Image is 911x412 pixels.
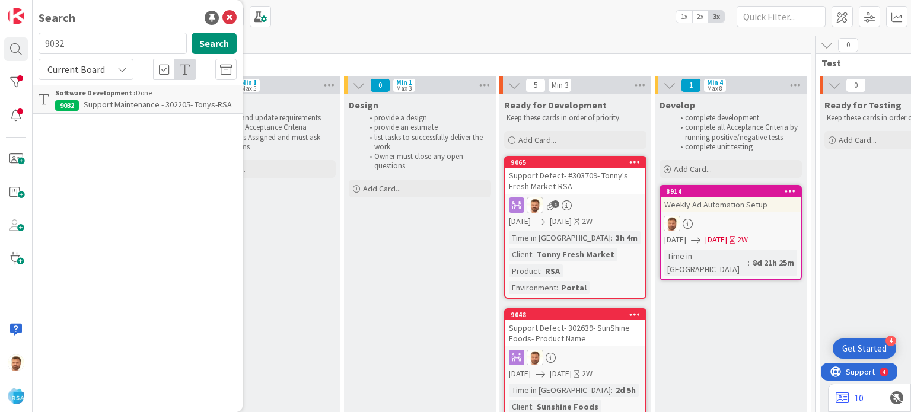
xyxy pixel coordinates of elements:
[833,338,896,359] div: Open Get Started checklist, remaining modules: 4
[660,99,695,111] span: Develop
[737,234,748,246] div: 2W
[661,216,801,231] div: AS
[681,78,701,92] span: 1
[363,133,489,152] li: list tasks to successfully deliver the work
[396,79,412,85] div: Min 1
[39,33,187,54] input: Search for title...
[664,216,680,231] img: AS
[84,99,232,110] span: Support Maintenance - 302205- Tonys-RSA
[707,85,722,91] div: Max 8
[542,264,563,277] div: RSA
[885,336,896,346] div: 4
[676,11,692,23] span: 1x
[192,33,237,54] button: Search
[509,215,531,228] span: [DATE]
[208,123,334,132] li: provide Acceptance Criteria
[504,156,646,299] a: 9065Support Defect- #303709- Tonny's Fresh Market-RSAAS[DATE][DATE]2WTime in [GEOGRAPHIC_DATA]:3h...
[509,248,532,261] div: Client
[505,157,645,168] div: 9065
[842,343,887,354] div: Get Started
[363,183,401,194] span: Add Card...
[705,234,727,246] span: [DATE]
[846,78,866,92] span: 0
[707,79,723,85] div: Min 4
[750,256,797,269] div: 8d 21h 25m
[518,135,556,145] span: Add Card...
[836,391,864,405] a: 10
[674,123,800,142] li: complete all Acceptance Criteria by running positive/negative tests
[509,384,611,397] div: Time in [GEOGRAPHIC_DATA]
[504,99,607,111] span: Ready for Development
[661,197,801,212] div: Weekly Ad Automation Setup
[674,113,800,123] li: complete development
[839,135,877,145] span: Add Card...
[692,11,708,23] span: 2x
[556,281,558,294] span: :
[824,99,902,111] span: Ready for Testing
[509,368,531,380] span: [DATE]
[550,215,572,228] span: [DATE]
[582,368,593,380] div: 2W
[8,354,24,371] img: AS
[505,309,645,346] div: 9048Support Defect- 302639- SunShine Foods- Product Name
[661,186,801,212] div: 8914Weekly Ad Automation Setup
[505,320,645,346] div: Support Defect- 302639- SunShine Foods- Product Name
[611,231,613,244] span: :
[190,57,796,69] span: Deliver
[582,215,593,228] div: 2W
[349,99,378,111] span: Design
[33,85,243,114] a: Software Development ›Done9032Support Maintenance - 302205- Tonys-RSA
[509,264,540,277] div: Product
[511,311,645,319] div: 9048
[534,248,617,261] div: Tonny Fresh Market
[396,85,412,91] div: Max 3
[660,185,802,280] a: 8914Weekly Ad Automation SetupAS[DATE][DATE]2WTime in [GEOGRAPHIC_DATA]:8d 21h 25m
[55,88,136,97] b: Software Development ›
[370,78,390,92] span: 0
[525,78,546,92] span: 5
[661,186,801,197] div: 8914
[507,113,644,123] p: Keep these cards in order of priority.
[505,350,645,365] div: AS
[363,152,489,171] li: Owner must close any open questions
[25,2,54,16] span: Support
[550,368,572,380] span: [DATE]
[47,63,105,75] span: Current Board
[666,187,801,196] div: 8914
[674,164,712,174] span: Add Card...
[505,168,645,194] div: Support Defect- #303709- Tonny's Fresh Market-RSA
[363,123,489,132] li: provide an estimate
[558,281,590,294] div: Portal
[552,200,559,208] span: 1
[552,82,568,88] div: Min 3
[505,157,645,194] div: 9065Support Defect- #303709- Tonny's Fresh Market-RSA
[664,234,686,246] span: [DATE]
[8,8,24,24] img: Visit kanbanzone.com
[509,281,556,294] div: Environment
[613,384,639,397] div: 2d 5h
[505,309,645,320] div: 9048
[540,264,542,277] span: :
[55,100,79,111] div: 9032
[708,11,724,23] span: 3x
[613,231,641,244] div: 3h 4m
[664,250,748,276] div: Time in [GEOGRAPHIC_DATA]
[532,248,534,261] span: :
[241,85,256,91] div: Max 5
[55,88,237,98] div: Done
[511,158,645,167] div: 9065
[748,256,750,269] span: :
[505,197,645,213] div: AS
[674,142,800,152] li: complete unit testing
[363,113,489,123] li: provide a design
[737,6,826,27] input: Quick Filter...
[527,197,543,213] img: AS
[611,384,613,397] span: :
[39,9,75,27] div: Search
[62,5,65,14] div: 4
[527,350,543,365] img: AS
[241,79,257,85] div: Min 1
[8,388,24,404] img: avatar
[509,231,611,244] div: Time in [GEOGRAPHIC_DATA]
[838,38,858,52] span: 0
